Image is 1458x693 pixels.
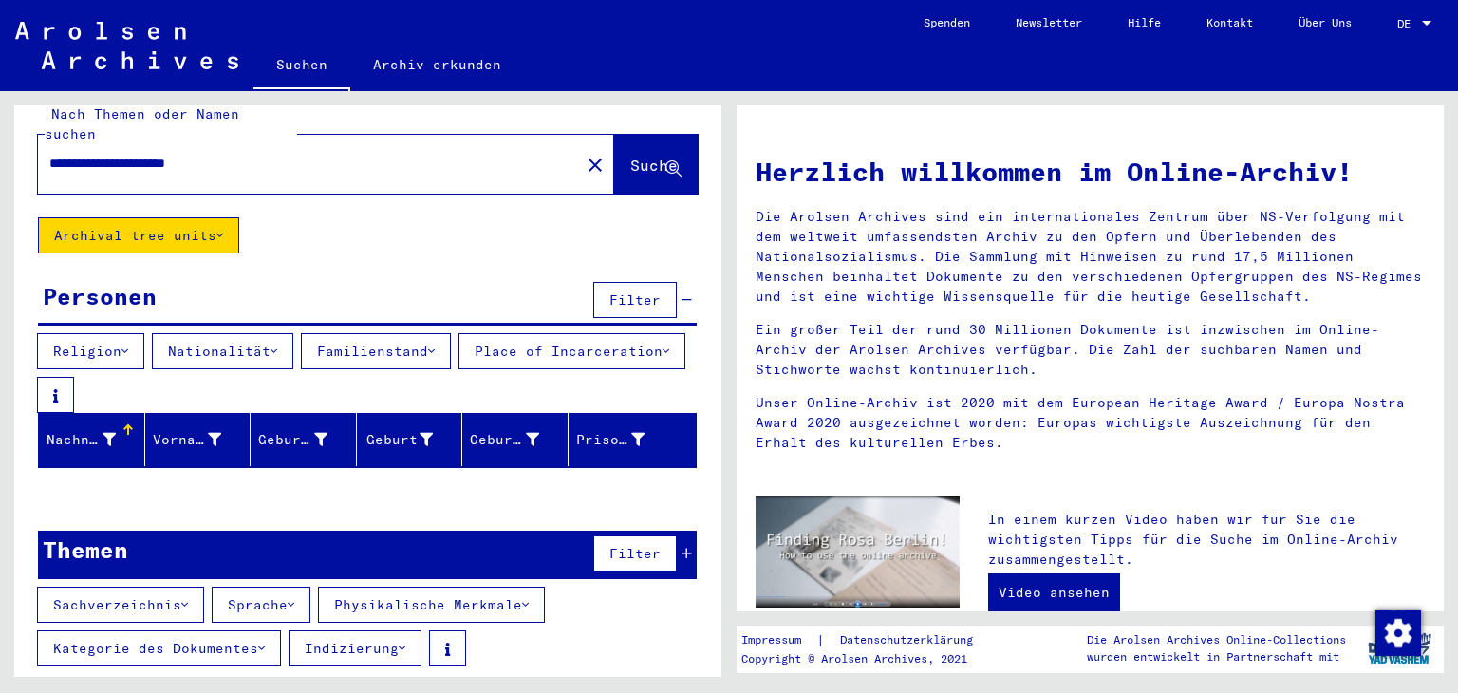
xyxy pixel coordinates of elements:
[43,533,128,567] div: Themen
[1087,631,1346,648] p: Die Arolsen Archives Online-Collections
[45,105,239,142] mat-label: Nach Themen oder Namen suchen
[301,333,451,369] button: Familienstand
[357,413,463,466] mat-header-cell: Geburt‏
[630,156,678,175] span: Suche
[251,413,357,466] mat-header-cell: Geburtsname
[741,650,996,667] p: Copyright © Arolsen Archives, 2021
[1087,648,1346,665] p: wurden entwickelt in Partnerschaft mit
[584,154,607,177] mat-icon: close
[458,333,685,369] button: Place of Incarceration
[364,424,462,455] div: Geburt‏
[39,413,145,466] mat-header-cell: Nachname
[741,630,816,650] a: Impressum
[825,630,996,650] a: Datenschutzerklärung
[462,413,569,466] mat-header-cell: Geburtsdatum
[1364,625,1435,672] img: yv_logo.png
[350,42,524,87] a: Archiv erkunden
[756,207,1425,307] p: Die Arolsen Archives sind ein internationales Zentrum über NS-Verfolgung mit dem weltweit umfasse...
[153,424,251,455] div: Vorname
[289,630,421,666] button: Indizierung
[47,430,116,450] div: Nachname
[741,630,996,650] div: |
[258,430,327,450] div: Geburtsname
[988,573,1120,611] a: Video ansehen
[15,22,238,69] img: Arolsen_neg.svg
[593,535,677,571] button: Filter
[756,393,1425,453] p: Unser Online-Archiv ist 2020 mit dem European Heritage Award / Europa Nostra Award 2020 ausgezeic...
[576,424,674,455] div: Prisoner #
[1397,17,1418,30] span: DE
[37,333,144,369] button: Religion
[576,430,645,450] div: Prisoner #
[756,496,960,608] img: video.jpg
[47,424,144,455] div: Nachname
[756,320,1425,380] p: Ein großer Teil der rund 30 Millionen Dokumente ist inzwischen im Online-Archiv der Arolsen Archi...
[37,630,281,666] button: Kategorie des Dokumentes
[212,587,310,623] button: Sprache
[988,510,1425,570] p: In einem kurzen Video haben wir für Sie die wichtigsten Tipps für die Suche im Online-Archiv zusa...
[569,413,697,466] mat-header-cell: Prisoner #
[258,424,356,455] div: Geburtsname
[609,545,661,562] span: Filter
[318,587,545,623] button: Physikalische Merkmale
[756,152,1425,192] h1: Herzlich willkommen im Online-Archiv!
[614,135,698,194] button: Suche
[470,430,539,450] div: Geburtsdatum
[253,42,350,91] a: Suchen
[38,217,239,253] button: Archival tree units
[1375,610,1421,656] img: Zustimmung ändern
[152,333,293,369] button: Nationalität
[43,279,157,313] div: Personen
[470,424,568,455] div: Geburtsdatum
[576,145,614,183] button: Clear
[153,430,222,450] div: Vorname
[609,291,661,309] span: Filter
[593,282,677,318] button: Filter
[364,430,434,450] div: Geburt‏
[145,413,252,466] mat-header-cell: Vorname
[37,587,204,623] button: Sachverzeichnis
